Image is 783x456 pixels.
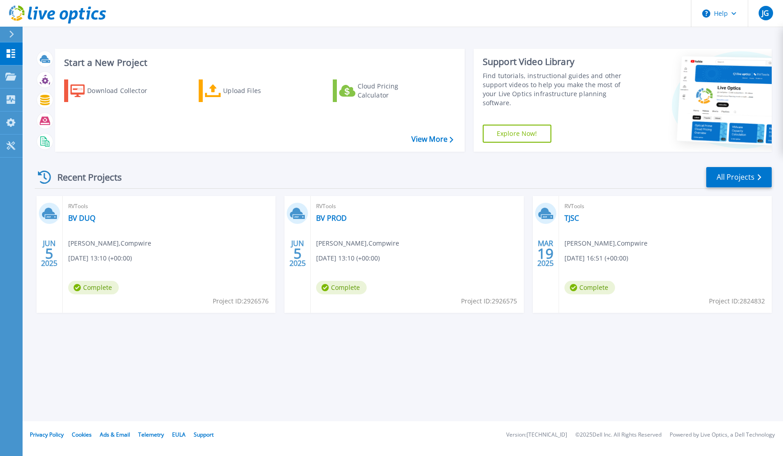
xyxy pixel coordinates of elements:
[64,79,165,102] a: Download Collector
[564,253,628,263] span: [DATE] 16:51 (+00:00)
[289,237,306,270] div: JUN 2025
[294,250,302,257] span: 5
[100,431,130,438] a: Ads & Email
[223,82,295,100] div: Upload Files
[575,432,662,438] li: © 2025 Dell Inc. All Rights Reserved
[537,250,554,257] span: 19
[30,431,64,438] a: Privacy Policy
[564,281,615,294] span: Complete
[333,79,433,102] a: Cloud Pricing Calculator
[68,214,95,223] a: BV DUQ
[72,431,92,438] a: Cookies
[506,432,567,438] li: Version: [TECHNICAL_ID]
[45,250,53,257] span: 5
[172,431,186,438] a: EULA
[199,79,299,102] a: Upload Files
[138,431,164,438] a: Telemetry
[316,238,399,248] span: [PERSON_NAME] , Compwire
[64,58,453,68] h3: Start a New Project
[68,281,119,294] span: Complete
[316,281,367,294] span: Complete
[762,9,769,17] span: JG
[68,238,151,248] span: [PERSON_NAME] , Compwire
[483,125,551,143] a: Explore Now!
[194,431,214,438] a: Support
[358,82,430,100] div: Cloud Pricing Calculator
[35,166,134,188] div: Recent Projects
[709,296,765,306] span: Project ID: 2824832
[411,135,453,144] a: View More
[537,237,554,270] div: MAR 2025
[483,71,634,107] div: Find tutorials, instructional guides and other support videos to help you make the most of your L...
[316,201,518,211] span: RVTools
[87,82,159,100] div: Download Collector
[316,253,380,263] span: [DATE] 13:10 (+00:00)
[461,296,517,306] span: Project ID: 2926575
[41,237,58,270] div: JUN 2025
[68,253,132,263] span: [DATE] 13:10 (+00:00)
[213,296,269,306] span: Project ID: 2926576
[564,238,648,248] span: [PERSON_NAME] , Compwire
[483,56,634,68] div: Support Video Library
[706,167,772,187] a: All Projects
[564,214,579,223] a: TJSC
[68,201,270,211] span: RVTools
[316,214,347,223] a: BV PROD
[564,201,766,211] span: RVTools
[670,432,775,438] li: Powered by Live Optics, a Dell Technology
